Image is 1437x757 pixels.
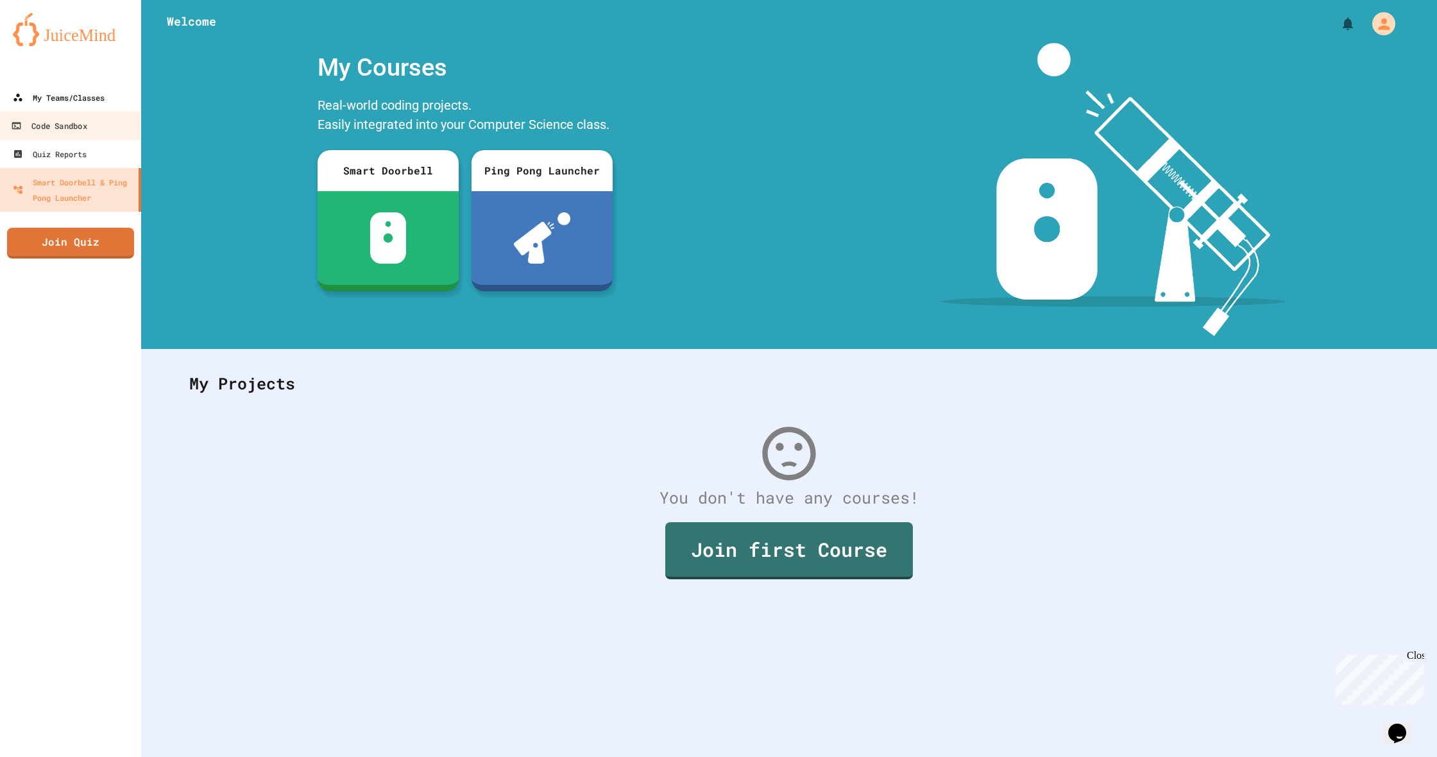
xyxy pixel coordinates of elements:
div: Smart Doorbell [318,150,459,191]
iframe: chat widget [1383,706,1424,744]
div: My Projects [176,359,1402,409]
div: My Teams/Classes [13,90,105,105]
div: My Notifications [1316,13,1359,35]
div: Smart Doorbell & Ping Pong Launcher [13,174,133,205]
div: You don't have any courses! [176,486,1402,510]
div: Real-world coding projects. Easily integrated into your Computer Science class. [311,92,619,140]
div: Chat with us now!Close [5,5,89,81]
iframe: chat widget [1331,650,1424,704]
div: Quiz Reports [13,146,87,162]
img: sdb-white.svg [370,212,407,264]
div: Code Sandbox [11,118,87,134]
img: banner-image-my-projects.png [941,43,1285,336]
img: ppl-with-ball.png [514,212,571,264]
a: Join first Course [665,522,913,579]
div: My Courses [311,43,619,92]
div: My Account [1359,9,1399,38]
div: Ping Pong Launcher [472,150,613,191]
a: Join Quiz [7,228,134,259]
img: logo-orange.svg [13,13,128,46]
